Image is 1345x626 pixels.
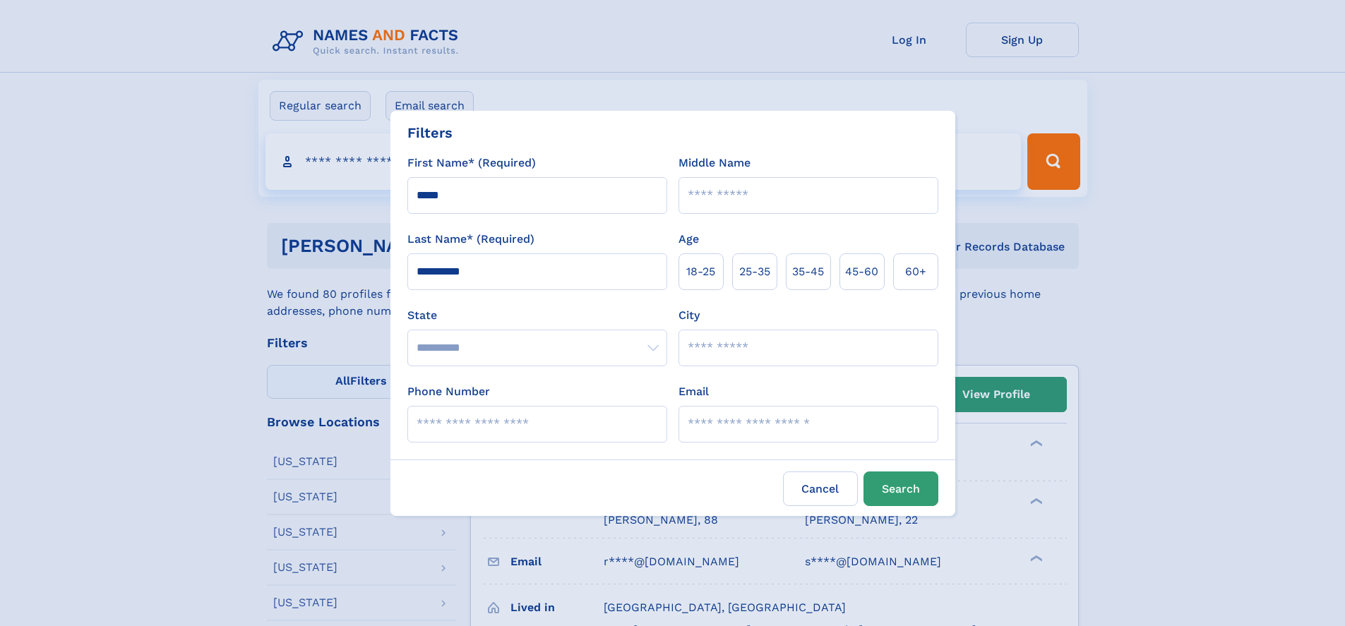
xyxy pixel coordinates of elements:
[407,231,534,248] label: Last Name* (Required)
[407,307,667,324] label: State
[845,263,878,280] span: 45‑60
[783,471,858,506] label: Cancel
[686,263,715,280] span: 18‑25
[407,122,453,143] div: Filters
[679,383,709,400] label: Email
[407,383,490,400] label: Phone Number
[905,263,926,280] span: 60+
[679,307,700,324] label: City
[792,263,824,280] span: 35‑45
[679,155,751,171] label: Middle Name
[863,471,938,506] button: Search
[679,231,699,248] label: Age
[739,263,770,280] span: 25‑35
[407,155,536,171] label: First Name* (Required)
